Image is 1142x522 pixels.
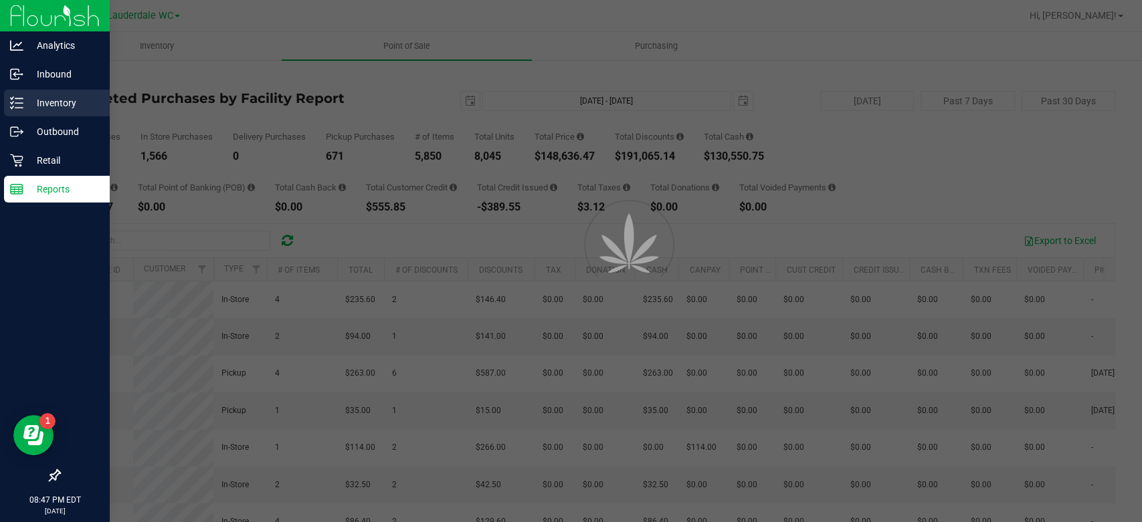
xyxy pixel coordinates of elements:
[23,181,104,197] p: Reports
[23,152,104,168] p: Retail
[6,506,104,516] p: [DATE]
[23,124,104,140] p: Outbound
[6,494,104,506] p: 08:47 PM EDT
[39,413,56,429] iframe: Resource center unread badge
[23,95,104,111] p: Inventory
[23,37,104,53] p: Analytics
[10,154,23,167] inline-svg: Retail
[10,68,23,81] inline-svg: Inbound
[10,182,23,196] inline-svg: Reports
[13,415,54,455] iframe: Resource center
[23,66,104,82] p: Inbound
[10,125,23,138] inline-svg: Outbound
[10,39,23,52] inline-svg: Analytics
[10,96,23,110] inline-svg: Inventory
